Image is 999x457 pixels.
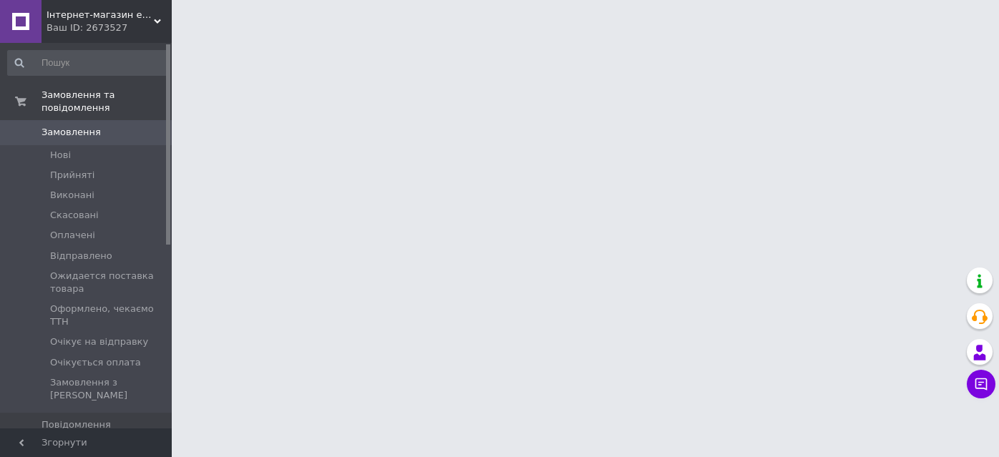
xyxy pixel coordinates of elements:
[50,169,94,182] span: Прийняті
[50,229,95,242] span: Оплачені
[50,376,167,402] span: Замовлення з [PERSON_NAME]
[50,335,148,348] span: Очікує на відправку
[50,270,167,295] span: Ожидается поставка товара
[50,250,112,262] span: Відправлено
[7,50,169,76] input: Пошук
[50,189,94,202] span: Виконані
[42,89,172,114] span: Замовлення та повідомлення
[50,356,141,369] span: Очікується оплата
[967,370,995,398] button: Чат з покупцем
[42,418,111,431] span: Повідомлення
[42,126,101,139] span: Замовлення
[50,209,99,222] span: Скасовані
[47,9,154,21] span: Інтернет-магазин електроніки та аксесуарів "Ugreen Україна"
[47,21,172,34] div: Ваш ID: 2673527
[50,303,167,328] span: Оформлено, чекаємо ТТН
[50,149,71,162] span: Нові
